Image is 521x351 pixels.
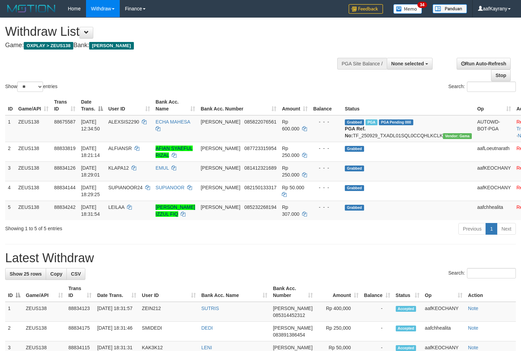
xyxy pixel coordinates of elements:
[270,282,316,302] th: Bank Acc. Number: activate to sort column ascending
[475,115,514,142] td: AUTOWD-BOT-PGA
[198,96,279,115] th: Bank Acc. Number: activate to sort column ascending
[5,181,15,201] td: 4
[15,142,51,161] td: ZEUS138
[345,119,364,125] span: Grabbed
[5,42,340,49] h4: Game: Bank:
[201,325,213,331] a: DEDI
[349,4,383,14] img: Feedback.jpg
[5,25,340,39] h1: Withdraw List
[108,119,139,125] span: ALEXSIS2290
[94,282,139,302] th: Date Trans.: activate to sort column ascending
[361,282,393,302] th: Balance: activate to sort column ascending
[282,119,299,131] span: Rp 600.000
[467,268,516,278] input: Search:
[345,166,364,171] span: Grabbed
[5,268,46,280] a: Show 25 rows
[201,204,240,210] span: [PERSON_NAME]
[273,345,312,350] span: [PERSON_NAME]
[475,161,514,181] td: aafKEOCHANY
[475,142,514,161] td: aafLoeutnarath
[443,133,472,139] span: Vendor URL: https://trx31.1velocity.biz
[5,322,23,341] td: 2
[5,82,57,92] label: Show entries
[71,271,81,277] span: CSV
[54,146,75,151] span: 88833819
[5,222,212,232] div: Showing 1 to 5 of 5 entries
[94,322,139,341] td: [DATE] 18:31:46
[387,58,433,70] button: None selected
[393,4,422,14] img: Button%20Memo.svg
[81,204,100,217] span: [DATE] 18:31:54
[5,302,23,322] td: 1
[313,118,339,125] div: - - -
[81,185,100,197] span: [DATE] 18:29:25
[23,282,66,302] th: Game/API: activate to sort column ascending
[10,271,42,277] span: Show 25 rows
[396,326,416,331] span: Accepted
[475,96,514,115] th: Op: activate to sort column ascending
[78,96,105,115] th: Date Trans.: activate to sort column descending
[139,302,199,322] td: ZEIN212
[379,119,413,125] span: PGA Pending
[15,201,51,220] td: ZEUS138
[5,142,15,161] td: 2
[282,165,299,178] span: Rp 250.000
[81,165,100,178] span: [DATE] 18:29:01
[273,332,305,338] span: Copy 083891386454 to clipboard
[94,302,139,322] td: [DATE] 18:31:57
[5,96,15,115] th: ID
[396,306,416,312] span: Accepted
[156,185,184,190] a: SUPIANOOR
[393,282,422,302] th: Status: activate to sort column ascending
[313,184,339,191] div: - - -
[54,204,75,210] span: 88834242
[273,325,312,331] span: [PERSON_NAME]
[313,164,339,171] div: - - -
[23,302,66,322] td: ZEUS138
[310,96,342,115] th: Balance
[457,58,511,70] a: Run Auto-Refresh
[66,322,95,341] td: 88834175
[156,146,193,158] a: AFIAN SYAEFUL RIZAL
[51,96,78,115] th: Trans ID: activate to sort column ascending
[365,119,378,125] span: Marked by aafpengsreynich
[468,345,478,350] a: Note
[468,306,478,311] a: Note
[244,185,276,190] span: Copy 082150133317 to clipboard
[345,205,364,211] span: Grabbed
[396,345,416,351] span: Accepted
[54,165,75,171] span: 88834126
[345,185,364,191] span: Grabbed
[5,161,15,181] td: 3
[5,251,516,265] h1: Latest Withdraw
[108,165,129,171] span: KLAPA12
[422,282,466,302] th: Op: activate to sort column ascending
[199,282,270,302] th: Bank Acc. Name: activate to sort column ascending
[313,204,339,211] div: - - -
[5,201,15,220] td: 5
[422,322,466,341] td: aafchhealita
[139,322,199,341] td: SMIDEDI
[201,119,240,125] span: [PERSON_NAME]
[391,61,424,66] span: None selected
[5,115,15,142] td: 1
[201,345,212,350] a: LENI
[486,223,497,235] a: 1
[156,119,190,125] a: ECHA MAHESA
[54,185,75,190] span: 88834144
[66,268,85,280] a: CSV
[201,146,240,151] span: [PERSON_NAME]
[282,146,299,158] span: Rp 250.000
[15,181,51,201] td: ZEUS138
[108,185,143,190] span: SUPIANOOR24
[66,282,95,302] th: Trans ID: activate to sort column ascending
[345,146,364,152] span: Grabbed
[417,2,427,8] span: 34
[465,282,516,302] th: Action
[244,165,276,171] span: Copy 081412321689 to clipboard
[81,119,100,131] span: [DATE] 12:34:50
[156,165,169,171] a: EMUL
[23,322,66,341] td: ZEUS138
[54,119,75,125] span: 88675587
[244,146,276,151] span: Copy 087723315954 to clipboard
